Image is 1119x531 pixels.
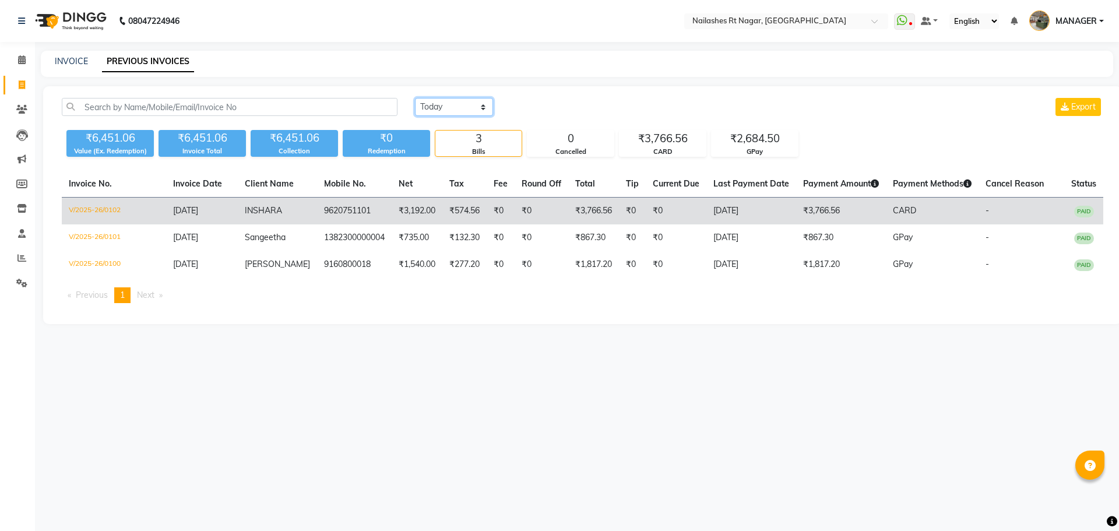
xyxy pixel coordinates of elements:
[620,147,706,157] div: CARD
[392,224,442,251] td: ₹735.00
[619,251,646,278] td: ₹0
[343,130,430,146] div: ₹0
[442,198,487,225] td: ₹574.56
[69,178,112,189] span: Invoice No.
[245,178,294,189] span: Client Name
[619,224,646,251] td: ₹0
[893,259,913,269] span: GPay
[435,147,522,157] div: Bills
[30,5,110,37] img: logo
[487,224,515,251] td: ₹0
[515,224,568,251] td: ₹0
[706,251,796,278] td: [DATE]
[706,224,796,251] td: [DATE]
[646,198,706,225] td: ₹0
[317,224,392,251] td: 1382300000004
[893,232,913,242] span: GPay
[76,290,108,300] span: Previous
[1074,233,1094,244] span: PAID
[392,251,442,278] td: ₹1,540.00
[712,131,798,147] div: ₹2,684.50
[1071,178,1096,189] span: Status
[1029,10,1050,31] img: MANAGER
[713,178,789,189] span: Last Payment Date
[527,131,614,147] div: 0
[986,232,989,242] span: -
[986,178,1044,189] span: Cancel Reason
[487,251,515,278] td: ₹0
[646,251,706,278] td: ₹0
[575,178,595,189] span: Total
[62,251,166,278] td: V/2025-26/0100
[251,146,338,156] div: Collection
[245,205,282,216] span: INSHARA
[796,224,886,251] td: ₹867.30
[159,130,246,146] div: ₹6,451.06
[893,178,972,189] span: Payment Methods
[1074,206,1094,217] span: PAID
[173,178,222,189] span: Invoice Date
[173,232,198,242] span: [DATE]
[522,178,561,189] span: Round Off
[435,131,522,147] div: 3
[986,259,989,269] span: -
[66,146,154,156] div: Value (Ex. Redemption)
[128,5,180,37] b: 08047224946
[120,290,125,300] span: 1
[712,147,798,157] div: GPay
[442,251,487,278] td: ₹277.20
[317,198,392,225] td: 9620751101
[1074,259,1094,271] span: PAID
[646,224,706,251] td: ₹0
[1055,98,1101,116] button: Export
[620,131,706,147] div: ₹3,766.56
[803,178,879,189] span: Payment Amount
[527,147,614,157] div: Cancelled
[392,198,442,225] td: ₹3,192.00
[986,205,989,216] span: -
[251,130,338,146] div: ₹6,451.06
[62,224,166,251] td: V/2025-26/0101
[796,251,886,278] td: ₹1,817.20
[66,130,154,146] div: ₹6,451.06
[568,224,619,251] td: ₹867.30
[399,178,413,189] span: Net
[893,205,916,216] span: CARD
[1071,101,1096,112] span: Export
[706,198,796,225] td: [DATE]
[137,290,154,300] span: Next
[173,205,198,216] span: [DATE]
[245,259,310,269] span: [PERSON_NAME]
[487,198,515,225] td: ₹0
[653,178,699,189] span: Current Due
[494,178,508,189] span: Fee
[62,198,166,225] td: V/2025-26/0102
[442,224,487,251] td: ₹132.30
[317,251,392,278] td: 9160800018
[515,198,568,225] td: ₹0
[1055,15,1097,27] span: MANAGER
[796,198,886,225] td: ₹3,766.56
[626,178,639,189] span: Tip
[449,178,464,189] span: Tax
[324,178,366,189] span: Mobile No.
[619,198,646,225] td: ₹0
[515,251,568,278] td: ₹0
[173,259,198,269] span: [DATE]
[245,232,286,242] span: Sangeetha
[62,287,1103,303] nav: Pagination
[159,146,246,156] div: Invoice Total
[62,98,397,116] input: Search by Name/Mobile/Email/Invoice No
[568,251,619,278] td: ₹1,817.20
[102,51,194,72] a: PREVIOUS INVOICES
[343,146,430,156] div: Redemption
[568,198,619,225] td: ₹3,766.56
[55,56,88,66] a: INVOICE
